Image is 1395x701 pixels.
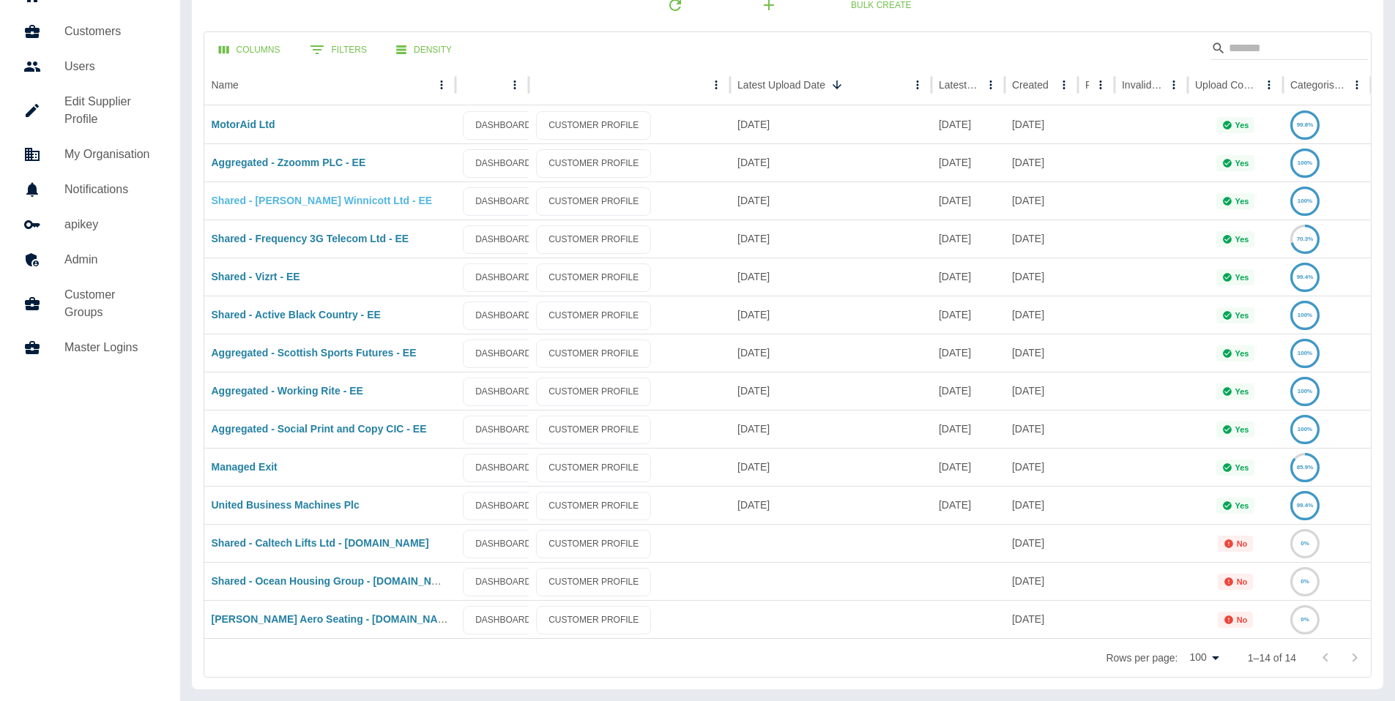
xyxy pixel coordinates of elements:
[1301,540,1309,547] text: 0%
[1290,575,1320,587] a: 0%
[64,23,157,40] h5: Customers
[1005,334,1078,372] div: 06 Aug 2025
[384,37,464,64] button: Density
[212,537,429,549] a: Shared - Caltech Lifts Ltd - [DOMAIN_NAME]
[463,454,543,482] a: DASHBOARD
[1054,75,1074,95] button: Created column menu
[12,49,168,84] a: Users
[931,181,1005,220] div: 07 Jul 2025
[212,309,381,320] a: Shared - Active Black Country - EE
[536,263,651,292] a: CUSTOMER PROFILE
[536,149,651,178] a: CUSTOMER PROFILE
[1298,160,1312,166] text: 100%
[1090,75,1111,95] button: Ref column menu
[730,486,931,524] div: 05 Aug 2025
[64,339,157,356] h5: Master Logins
[730,448,931,486] div: 05 Aug 2025
[1301,578,1309,585] text: 0%
[1005,296,1078,334] div: 06 Aug 2025
[1290,309,1320,320] a: 100%
[536,225,651,254] a: CUSTOMER PROFILE
[64,93,157,128] h5: Edit Supplier Profile
[931,410,1005,448] div: 01 Jul 2025
[1290,233,1320,244] a: 70.3%
[1290,119,1320,130] a: 99.8%
[1106,651,1178,665] p: Rows per page:
[1005,524,1078,562] div: 06 Aug 2025
[536,416,651,444] a: CUSTOMER PROFILE
[1298,388,1312,394] text: 100%
[212,613,457,625] a: [PERSON_NAME] Aero Seating - [DOMAIN_NAME]
[730,181,931,220] div: 06 Aug 2025
[1235,387,1249,396] p: Yes
[730,334,931,372] div: 06 Aug 2025
[463,149,543,178] a: DASHBOARD
[1237,615,1248,624] p: No
[1297,121,1314,128] text: 99.8%
[463,187,543,216] a: DASHBOARD
[536,187,651,216] a: CUSTOMER PROFILE
[463,530,543,558] a: DASHBOARD
[1218,574,1254,590] div: Not all required reports for this customer were uploaded for the latest usage month.
[1290,499,1320,511] a: 99.4%
[1235,425,1249,434] p: Yes
[536,568,651,596] a: CUSTOMER PROFILE
[1248,651,1296,665] p: 1–14 of 14
[1290,385,1320,397] a: 100%
[1235,349,1249,358] p: Yes
[207,37,292,64] button: Select columns
[1005,105,1078,143] div: 05 Aug 2025
[1164,75,1184,95] button: Invalid Creds column menu
[1297,464,1314,471] text: 85.9%
[1005,258,1078,296] div: 06 Aug 2025
[212,575,458,587] a: Shared - Ocean Housing Group - [DOMAIN_NAME]
[1301,616,1309,623] text: 0%
[12,242,168,277] a: Admin
[536,454,651,482] a: CUSTOMER PROFILE
[212,347,417,359] a: Aggregated - Scottish Sports Futures - EE
[1290,461,1320,473] a: 85.9%
[1012,79,1049,91] div: Created
[730,220,931,258] div: 06 Aug 2025
[981,75,1001,95] button: Latest Usage column menu
[1298,312,1312,318] text: 100%
[730,143,931,181] div: 06 Aug 2025
[931,143,1005,181] div: 01 Jul 2025
[1297,274,1314,280] text: 99.4%
[212,271,300,282] a: Shared - Vizrt - EE
[931,296,1005,334] div: 17 Jul 2025
[1235,197,1249,206] p: Yes
[1290,537,1320,549] a: 0%
[1005,372,1078,410] div: 06 Aug 2025
[730,105,931,143] div: 07 Aug 2025
[1235,311,1249,320] p: Yes
[536,111,651,140] a: CUSTOMER PROFILE
[212,385,363,397] a: Aggregated - Working Rite - EE
[931,334,1005,372] div: 01 Jul 2025
[1211,37,1368,63] div: Search
[463,340,543,368] a: DASHBOARD
[730,372,931,410] div: 06 Aug 2025
[298,35,379,64] button: Show filters
[12,277,168,330] a: Customer Groups
[1347,75,1367,95] button: Categorised column menu
[12,84,168,137] a: Edit Supplier Profile
[64,286,157,321] h5: Customer Groups
[1298,426,1312,432] text: 100%
[463,225,543,254] a: DASHBOARD
[730,410,931,448] div: 06 Aug 2025
[1297,236,1314,242] text: 70.3%
[931,486,1005,524] div: 08 Jul 2025
[463,492,543,520] a: DASHBOARD
[12,207,168,242] a: apikey
[1290,613,1320,625] a: 0%
[1005,143,1078,181] div: 06 Aug 2025
[939,79,979,91] div: Latest Usage
[463,606,543,634] a: DASHBOARD
[64,251,157,269] h5: Admin
[463,378,543,406] a: DASHBOARD
[536,530,651,558] a: CUSTOMER PROFILE
[463,568,543,596] a: DASHBOARD
[1290,271,1320,282] a: 99.4%
[1183,647,1224,668] div: 100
